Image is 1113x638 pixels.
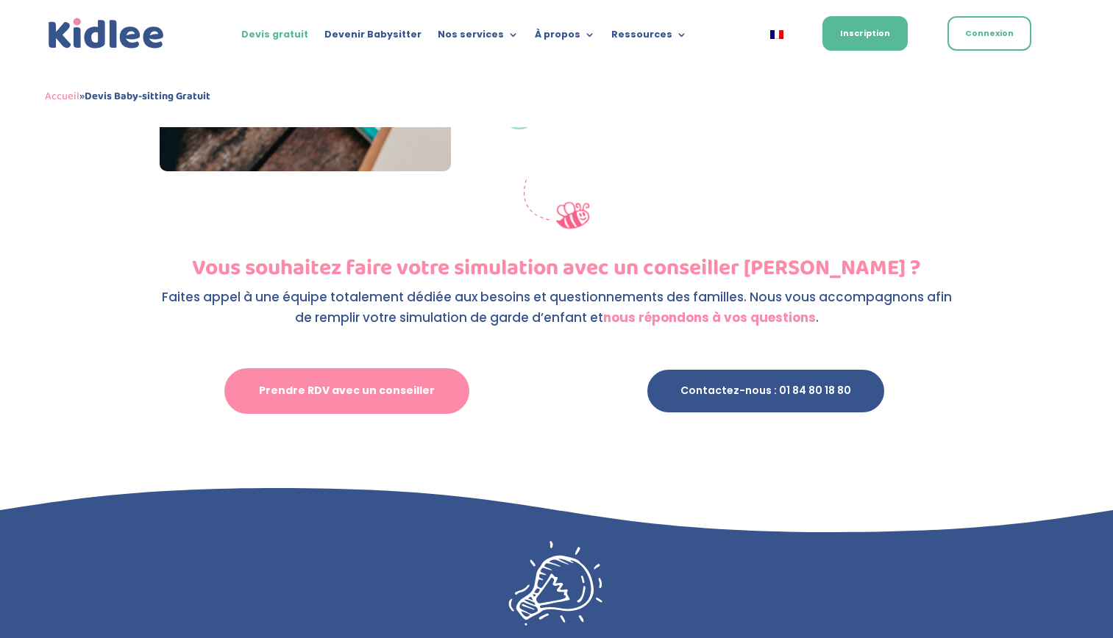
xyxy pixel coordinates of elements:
[324,29,422,46] a: Devenir Babysitter
[603,309,816,326] strong: nous répondons à vos questions
[524,171,590,237] img: simulation de couts
[45,15,168,53] img: logo_kidlee_bleu
[160,287,954,329] p: Faites appel à une équipe totalement dédiée aux besoins et questionnements des familles. Nous vou...
[535,29,595,46] a: À propos
[241,29,308,46] a: Devis gratuit
[822,16,908,51] a: Inscription
[45,87,210,105] span: »
[438,29,519,46] a: Nos services
[224,368,469,414] a: Prendre RDV avec un conseiller
[45,15,168,53] a: Kidlee Logo
[770,30,783,39] img: Français
[45,87,79,105] a: Accueil
[611,29,687,46] a: Ressources
[85,87,210,105] strong: Devis Baby-sitting Gratuit
[646,368,886,414] a: Contactez-nous : 01 84 80 18 80
[947,16,1031,51] a: Connexion
[160,257,954,287] h2: Vous souhaitez faire votre simulation avec un conseiller [PERSON_NAME] ?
